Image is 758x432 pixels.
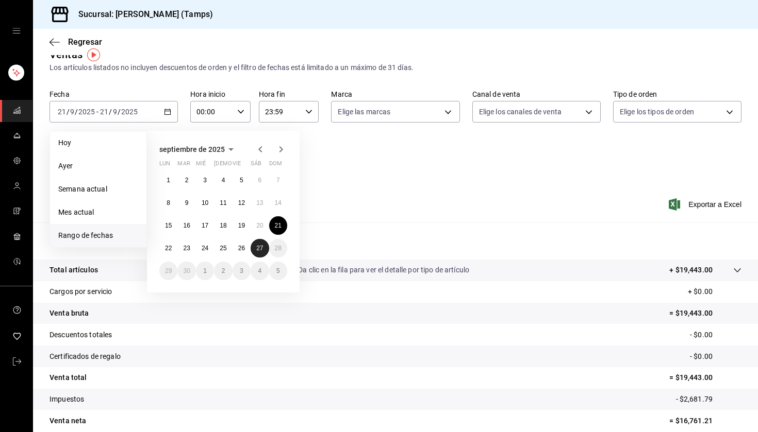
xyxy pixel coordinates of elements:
img: Tooltip marker [87,48,100,61]
input: ---- [121,108,138,116]
abbr: 25 de septiembre de 2025 [220,245,226,252]
p: Total artículos [50,265,98,275]
button: Regresar [50,37,102,47]
input: -- [70,108,75,116]
label: Fecha [50,91,178,98]
button: 9 de septiembre de 2025 [177,194,195,212]
abbr: jueves [214,160,275,171]
abbr: 13 de septiembre de 2025 [256,199,263,206]
abbr: 28 de septiembre de 2025 [275,245,282,252]
button: 28 de septiembre de 2025 [269,239,287,257]
input: -- [57,108,67,116]
span: Hoy [58,137,138,148]
span: / [109,108,112,116]
p: - $0.00 [690,351,741,362]
abbr: 2 de octubre de 2025 [222,267,225,274]
button: 14 de septiembre de 2025 [269,194,287,212]
p: Cargos por servicio [50,286,112,297]
input: -- [100,108,109,116]
button: 1 de septiembre de 2025 [159,171,177,189]
span: / [118,108,121,116]
abbr: 12 de septiembre de 2025 [238,199,245,206]
abbr: 11 de septiembre de 2025 [220,199,226,206]
button: 2 de septiembre de 2025 [177,171,195,189]
span: / [67,108,70,116]
p: Certificados de regalo [50,351,121,362]
abbr: 19 de septiembre de 2025 [238,222,245,229]
abbr: 10 de septiembre de 2025 [202,199,208,206]
abbr: 15 de septiembre de 2025 [165,222,172,229]
abbr: 16 de septiembre de 2025 [183,222,190,229]
abbr: 4 de septiembre de 2025 [222,177,225,184]
abbr: 3 de septiembre de 2025 [203,177,207,184]
button: 19 de septiembre de 2025 [233,216,251,235]
abbr: 24 de septiembre de 2025 [202,245,208,252]
button: 23 de septiembre de 2025 [177,239,195,257]
button: 21 de septiembre de 2025 [269,216,287,235]
p: Venta total [50,372,87,383]
input: -- [112,108,118,116]
p: Da clic en la fila para ver el detalle por tipo de artículo [298,265,469,275]
button: 12 de septiembre de 2025 [233,194,251,212]
span: Elige los canales de venta [479,107,562,117]
span: - [96,108,98,116]
abbr: viernes [233,160,241,171]
label: Marca [331,91,459,98]
p: - $2,681.79 [676,394,741,405]
span: Elige las marcas [338,107,390,117]
button: 3 de octubre de 2025 [233,262,251,280]
abbr: 8 de septiembre de 2025 [167,199,170,206]
p: + $0.00 [688,286,741,297]
abbr: 6 de septiembre de 2025 [258,177,261,184]
button: 17 de septiembre de 2025 [196,216,214,235]
abbr: 7 de septiembre de 2025 [276,177,280,184]
input: ---- [78,108,95,116]
button: 8 de septiembre de 2025 [159,194,177,212]
label: Hora fin [259,91,319,98]
abbr: 1 de septiembre de 2025 [167,177,170,184]
p: - $0.00 [690,330,741,340]
abbr: sábado [251,160,261,171]
button: 10 de septiembre de 2025 [196,194,214,212]
div: Los artículos listados no incluyen descuentos de orden y el filtro de fechas está limitado a un m... [50,62,741,73]
button: 6 de septiembre de 2025 [251,171,269,189]
button: 27 de septiembre de 2025 [251,239,269,257]
button: 2 de octubre de 2025 [214,262,232,280]
abbr: martes [177,160,190,171]
p: Impuestos [50,394,84,405]
span: septiembre de 2025 [159,145,225,153]
abbr: 2 de septiembre de 2025 [185,177,189,184]
p: Venta neta [50,416,86,426]
abbr: 3 de octubre de 2025 [240,267,243,274]
span: Regresar [68,37,102,47]
abbr: 9 de septiembre de 2025 [185,199,189,206]
p: Descuentos totales [50,330,112,340]
button: 26 de septiembre de 2025 [233,239,251,257]
abbr: 21 de septiembre de 2025 [275,222,282,229]
abbr: 20 de septiembre de 2025 [256,222,263,229]
button: 22 de septiembre de 2025 [159,239,177,257]
label: Hora inicio [190,91,251,98]
button: 5 de septiembre de 2025 [233,171,251,189]
button: 4 de octubre de 2025 [251,262,269,280]
button: 4 de septiembre de 2025 [214,171,232,189]
p: Venta bruta [50,308,89,319]
p: = $19,443.00 [669,372,741,383]
button: 13 de septiembre de 2025 [251,194,269,212]
abbr: 22 de septiembre de 2025 [165,245,172,252]
span: Mes actual [58,207,138,218]
p: + $19,443.00 [669,265,713,275]
span: Semana actual [58,184,138,195]
button: septiembre de 2025 [159,143,237,155]
abbr: 30 de septiembre de 2025 [183,267,190,274]
abbr: 4 de octubre de 2025 [258,267,261,274]
button: 29 de septiembre de 2025 [159,262,177,280]
button: 5 de octubre de 2025 [269,262,287,280]
button: Exportar a Excel [671,198,741,211]
abbr: 18 de septiembre de 2025 [220,222,226,229]
p: = $19,443.00 [669,308,741,319]
button: 25 de septiembre de 2025 [214,239,232,257]
abbr: 5 de septiembre de 2025 [240,177,243,184]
